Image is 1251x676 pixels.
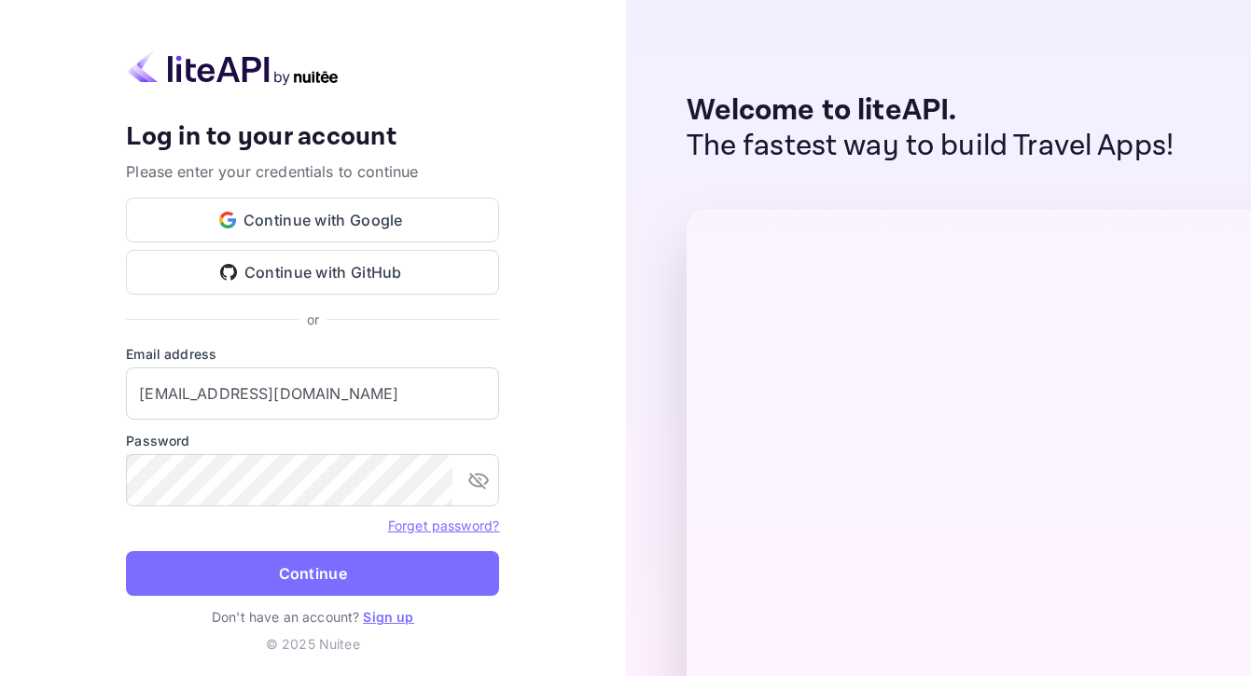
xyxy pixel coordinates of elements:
[266,634,360,654] p: © 2025 Nuitee
[307,310,319,329] p: or
[126,431,499,450] label: Password
[388,516,499,534] a: Forget password?
[126,49,341,86] img: liteapi
[126,344,499,364] label: Email address
[126,551,499,596] button: Continue
[126,160,499,183] p: Please enter your credentials to continue
[363,609,413,625] a: Sign up
[687,93,1175,129] p: Welcome to liteAPI.
[687,129,1175,164] p: The fastest way to build Travel Apps!
[126,607,499,627] p: Don't have an account?
[460,462,497,499] button: toggle password visibility
[126,198,499,242] button: Continue with Google
[388,517,499,533] a: Forget password?
[126,367,499,420] input: Enter your email address
[126,250,499,295] button: Continue with GitHub
[126,121,499,154] h4: Log in to your account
